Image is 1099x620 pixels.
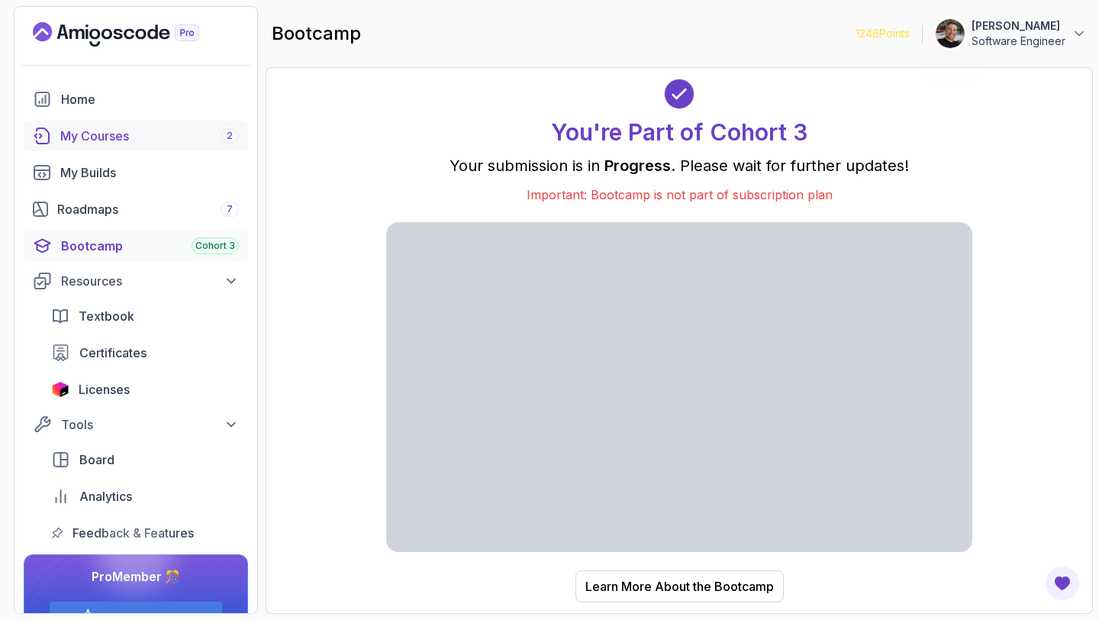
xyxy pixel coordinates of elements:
a: analytics [42,481,248,512]
a: home [24,84,248,115]
div: Learn More About the Bootcamp [585,577,774,596]
button: Open Feedback Button [1044,565,1081,602]
span: Analytics [79,487,132,505]
div: My Courses [60,127,239,145]
div: My Builds [60,163,239,182]
span: Board [79,450,114,469]
span: Cohort 3 [195,240,235,252]
a: bootcamp [24,231,248,261]
a: Landing page [33,22,234,47]
p: Software Engineer [972,34,1065,49]
a: licenses [42,374,248,405]
a: certificates [42,337,248,368]
a: feedback [42,518,248,548]
span: Certificates [79,344,147,362]
h1: You're Part of Cohort 3 [551,118,807,146]
p: Important: Bootcamp is not part of subscription plan [386,186,972,204]
img: user profile image [936,19,965,48]
p: 1248 Points [856,26,910,41]
div: Bootcamp [61,237,239,255]
a: textbook [42,301,248,331]
h2: bootcamp [272,21,361,46]
span: Progress [604,157,671,175]
button: Tools [24,411,248,438]
p: Your submission is in . Please wait for further updates! [386,155,972,176]
div: Roadmaps [57,200,239,218]
a: roadmaps [24,194,248,224]
a: board [42,444,248,475]
img: jetbrains icon [51,382,69,397]
button: user profile image[PERSON_NAME]Software Engineer [935,18,1087,49]
div: Resources [61,272,239,290]
span: 2 [227,130,233,142]
span: Feedback & Features [73,524,194,542]
a: builds [24,157,248,188]
button: Resources [24,267,248,295]
span: 7 [227,203,233,215]
span: Textbook [79,307,134,325]
a: courses [24,121,248,151]
div: Tools [61,415,239,434]
div: Home [61,90,239,108]
p: [PERSON_NAME] [972,18,1065,34]
button: Learn More About the Bootcamp [575,570,784,602]
span: Licenses [79,380,130,399]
